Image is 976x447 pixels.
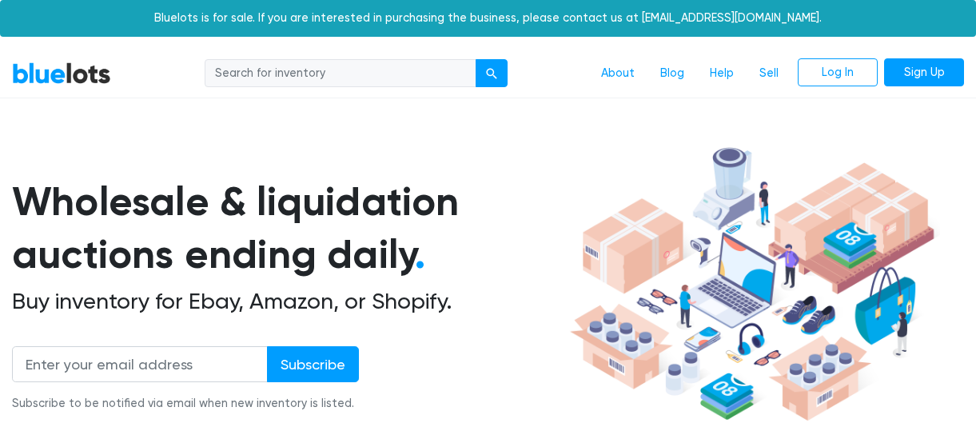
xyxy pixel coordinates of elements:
[697,58,747,89] a: Help
[12,288,564,315] h2: Buy inventory for Ebay, Amazon, or Shopify.
[647,58,697,89] a: Blog
[205,59,476,88] input: Search for inventory
[267,346,359,382] input: Subscribe
[798,58,878,87] a: Log In
[12,62,111,85] a: BlueLots
[588,58,647,89] a: About
[12,175,564,281] h1: Wholesale & liquidation auctions ending daily
[415,230,425,278] span: .
[12,395,359,413] div: Subscribe to be notified via email when new inventory is listed.
[12,346,268,382] input: Enter your email address
[884,58,964,87] a: Sign Up
[747,58,791,89] a: Sell
[564,140,940,429] img: hero-ee84e7d0318cb26816c560f6b4441b76977f77a177738b4e94f68c95b2b83dbb.png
